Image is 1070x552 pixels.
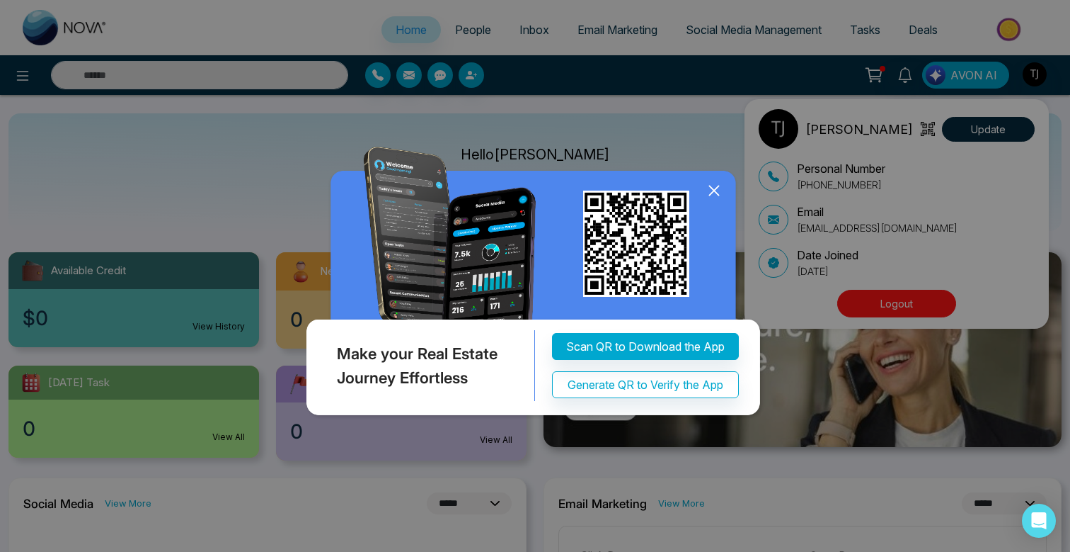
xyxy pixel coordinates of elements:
img: QRModal [303,147,767,422]
img: qr_for_download_app.png [583,191,689,297]
div: Open Intercom Messenger [1022,504,1056,538]
button: Generate QR to Verify the App [552,371,739,398]
div: Make your Real Estate Journey Effortless [303,330,535,401]
button: Scan QR to Download the App [552,333,739,360]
